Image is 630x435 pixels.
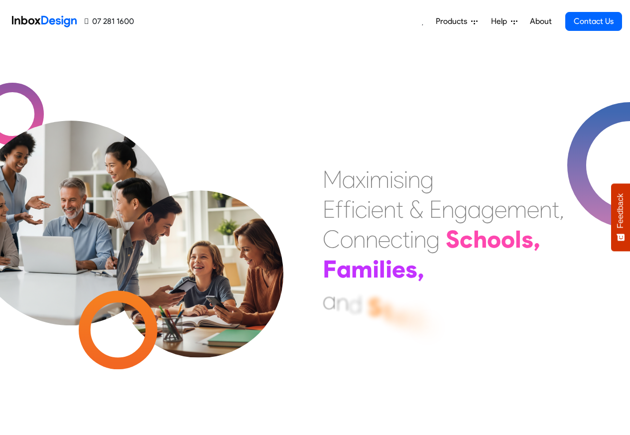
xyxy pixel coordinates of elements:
div: f [343,194,351,224]
span: Help [491,15,511,27]
div: g [454,194,468,224]
div: C [323,224,340,254]
button: Feedback - Show survey [611,183,630,251]
div: i [410,224,414,254]
div: i [404,164,408,194]
div: f [335,194,343,224]
div: i [367,194,371,224]
div: n [539,194,552,224]
div: Maximising Efficient & Engagement, Connecting Schools, Families, and Students. [323,164,564,314]
a: Contact Us [565,12,622,31]
div: , [417,255,424,285]
div: e [495,194,507,224]
div: t [396,194,403,224]
div: , [559,194,564,224]
div: l [379,254,385,284]
div: i [373,254,379,284]
img: parents_with_child.png [96,149,304,358]
div: E [429,194,442,224]
div: n [414,224,426,254]
div: M [323,164,342,194]
div: i [385,254,392,284]
div: g [426,224,440,254]
div: n [366,224,378,254]
div: , [533,224,540,254]
div: o [487,224,501,254]
div: n [383,194,396,224]
div: F [323,254,337,284]
div: i [366,164,370,194]
div: a [468,194,481,224]
div: c [460,224,473,254]
div: n [442,194,454,224]
div: s [393,164,404,194]
div: e [527,194,539,224]
div: g [420,164,434,194]
div: i [389,164,393,194]
a: About [527,11,554,31]
div: e [371,194,383,224]
div: e [378,224,390,254]
div: m [370,164,389,194]
a: Help [487,11,521,31]
div: c [390,224,402,254]
div: S [368,292,382,322]
div: a [342,164,356,194]
div: a [337,254,351,284]
div: n [408,164,420,194]
div: u [392,300,406,330]
span: Products [436,15,471,27]
div: d [406,304,420,334]
a: 07 281 1600 [85,15,134,27]
div: s [405,254,417,284]
div: E [323,194,335,224]
div: m [351,254,373,284]
div: n [336,287,349,317]
a: Products [432,11,482,31]
div: & [409,194,423,224]
div: x [356,164,366,194]
div: d [349,290,362,319]
div: s [521,224,533,254]
div: c [355,194,367,224]
span: Feedback [616,193,625,228]
div: S [446,224,460,254]
div: l [515,224,521,254]
div: o [501,224,515,254]
div: a [323,286,336,315]
div: h [473,224,487,254]
div: t [402,224,410,254]
div: i [351,194,355,224]
div: t [552,194,559,224]
div: n [353,224,366,254]
div: o [340,224,353,254]
div: t [382,296,392,326]
div: m [507,194,527,224]
div: e [420,309,434,339]
div: g [481,194,495,224]
div: e [392,254,405,284]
